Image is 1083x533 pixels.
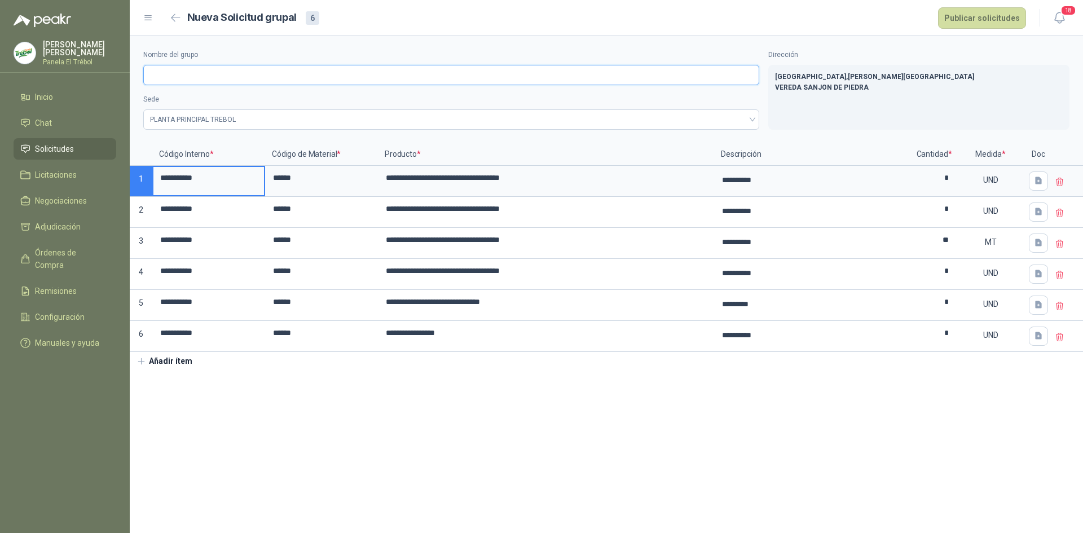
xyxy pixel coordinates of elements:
[1024,143,1053,166] p: Doc
[378,143,714,166] p: Producto
[35,117,52,129] span: Chat
[130,290,152,321] p: 5
[130,197,152,228] p: 2
[43,41,116,56] p: [PERSON_NAME] [PERSON_NAME]
[130,259,152,290] p: 4
[768,50,1069,60] label: Dirección
[958,229,1023,255] div: MT
[35,91,53,103] span: Inicio
[775,82,1063,93] p: VEREDA SANJON DE PIEDRA
[912,143,957,166] p: Cantidad
[35,285,77,297] span: Remisiones
[958,167,1023,193] div: UND
[958,291,1023,317] div: UND
[265,143,378,166] p: Código de Material
[1060,5,1076,16] span: 18
[14,216,116,237] a: Adjudicación
[957,143,1024,166] p: Medida
[152,143,265,166] p: Código Interno
[35,221,81,233] span: Adjudicación
[35,169,77,181] span: Licitaciones
[143,94,759,105] label: Sede
[14,280,116,302] a: Remisiones
[35,311,85,323] span: Configuración
[775,72,1063,82] p: [GEOGRAPHIC_DATA] , [PERSON_NAME][GEOGRAPHIC_DATA]
[14,86,116,108] a: Inicio
[35,337,99,349] span: Manuales y ayuda
[130,228,152,259] p: 3
[14,332,116,354] a: Manuales y ayuda
[14,242,116,276] a: Órdenes de Compra
[150,111,752,128] span: PLANTA PRINCIPAL TREBOL
[714,143,912,166] p: Descripción
[14,190,116,212] a: Negociaciones
[130,352,199,371] button: Añadir ítem
[958,322,1023,348] div: UND
[958,260,1023,286] div: UND
[187,10,297,26] h2: Nueva Solicitud grupal
[306,11,319,25] div: 6
[958,198,1023,224] div: UND
[14,112,116,134] a: Chat
[1049,8,1069,28] button: 18
[35,246,105,271] span: Órdenes de Compra
[14,164,116,186] a: Licitaciones
[35,195,87,207] span: Negociaciones
[14,138,116,160] a: Solicitudes
[130,166,152,197] p: 1
[143,50,759,60] label: Nombre del grupo
[130,321,152,352] p: 6
[43,59,116,65] p: Panela El Trébol
[14,42,36,64] img: Company Logo
[14,14,71,27] img: Logo peakr
[14,306,116,328] a: Configuración
[35,143,74,155] span: Solicitudes
[938,7,1026,29] button: Publicar solicitudes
